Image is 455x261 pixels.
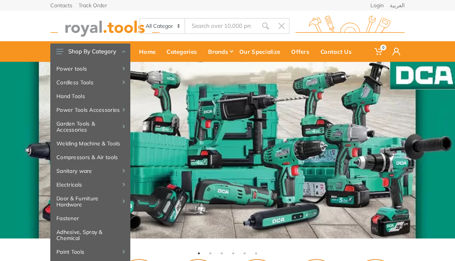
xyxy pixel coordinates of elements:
[50,3,72,8] a: Contacts
[50,192,130,211] a: Door & Furniture Hardware
[370,41,388,62] a: 0
[252,250,260,257] button: 6 of 6
[163,43,205,60] div: Categories
[185,18,258,34] input: Site search
[50,211,130,225] a: Fastener
[140,19,185,33] select: Category
[50,103,130,117] a: Power Tools Accessories
[136,41,163,62] a: Home
[79,3,107,8] a: Track Order
[236,43,288,60] div: Our Specialize
[50,89,130,103] a: Hand Tools
[241,250,248,257] button: 5 of 6
[50,62,130,76] a: Power tools
[50,164,130,178] a: Sanitary ware
[229,250,237,257] button: 4 of 6
[317,43,359,60] div: Contact Us
[163,41,205,62] a: Categories
[50,117,130,137] a: Garden Tools & Accessories
[205,43,236,60] div: Brands
[50,245,130,259] a: Paint Tools
[50,137,130,150] a: Welding Machine & Tools
[136,43,163,60] div: Home
[236,41,288,62] a: Our Specialize
[50,178,130,192] a: Electricals
[50,16,160,37] img: royal.tools Logo
[380,45,386,50] span: 0
[288,41,317,62] a: Offers
[370,3,384,8] a: Login
[207,250,214,257] button: 2 of 6
[295,16,405,37] img: royal.tools Logo
[195,250,203,257] button: 1 of 6
[50,225,130,245] a: Adhesive, Spray & Chemical
[50,150,130,164] a: Compressors & Air tools
[50,43,130,60] button: Shop By Category
[50,76,130,89] a: Cordless Tools
[288,43,317,60] div: Offers
[317,41,359,62] a: Contact Us
[218,250,226,257] button: 3 of 6
[390,3,405,8] a: العربية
